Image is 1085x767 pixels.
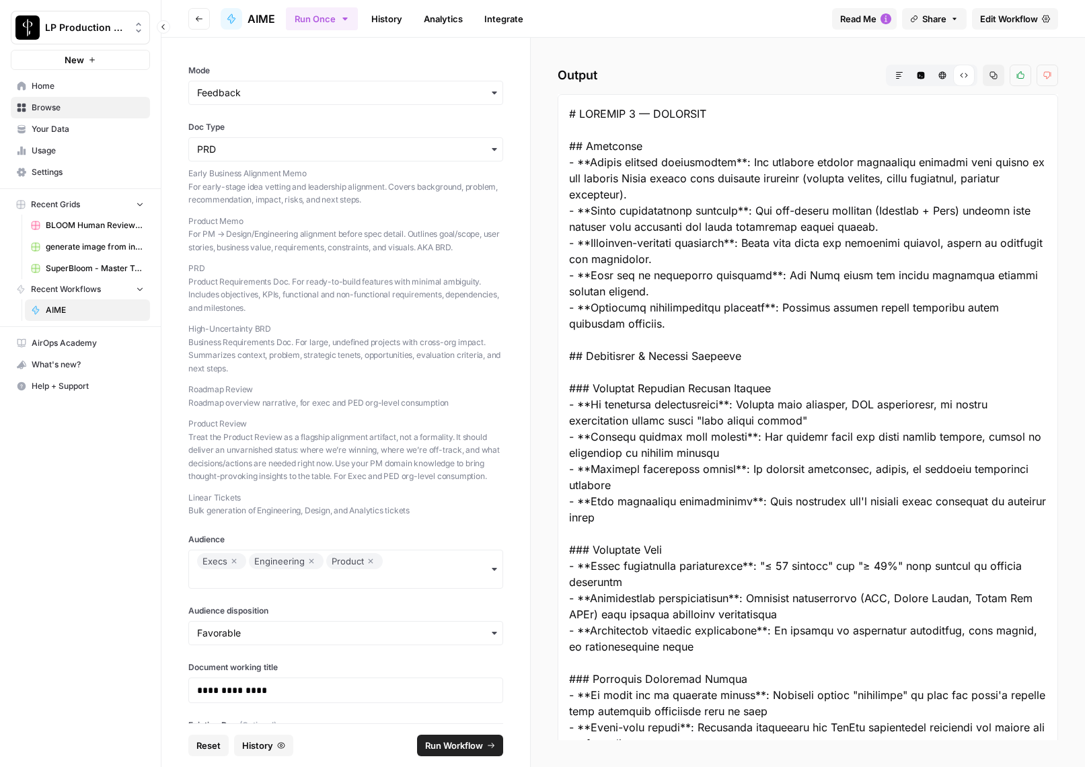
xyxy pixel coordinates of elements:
button: Read Me [832,8,897,30]
label: Document working title [188,661,503,673]
span: Recent Grids [31,198,80,211]
span: Your Data [32,123,144,135]
input: Favorable [197,626,494,640]
p: Product Memo For PM → Design/Engineering alignment before spec detail. Outlines goal/scope, user ... [188,215,503,254]
a: Settings [11,161,150,183]
span: AirOps Academy [32,337,144,349]
span: Run Workflow [425,739,483,752]
button: New [11,50,150,70]
span: Home [32,80,144,92]
p: Linear Tickets Bulk generation of Engineering, Design, and Analytics tickets [188,491,503,517]
button: What's new? [11,354,150,375]
span: Recent Workflows [31,283,101,295]
button: History [234,735,293,756]
span: AIME [46,304,144,316]
input: PRD [197,143,494,156]
a: Analytics [416,8,471,30]
button: Share [902,8,967,30]
p: High-Uncertainty BRD Business Requirements Doc. For large, undefined projects with cross-org impa... [188,322,503,375]
span: Browse [32,102,144,114]
a: AirOps Academy [11,332,150,354]
button: Run Workflow [417,735,503,756]
div: Product [332,553,377,569]
span: Read Me [840,12,876,26]
span: AIME [248,11,275,27]
img: LP Production Workloads Logo [15,15,40,40]
div: What's new? [11,355,149,375]
span: generate image from input image (copyright tests) duplicate Grid [46,241,144,253]
button: Recent Workflows [11,279,150,299]
span: SuperBloom - Master Topic List [46,262,144,275]
button: Reset [188,735,229,756]
span: New [65,53,84,67]
button: Recent Grids [11,194,150,215]
a: Integrate [476,8,531,30]
div: Engineering [254,553,318,569]
span: Edit Workflow [980,12,1038,26]
span: BLOOM Human Review (ver2) [46,219,144,231]
div: Execs [202,553,241,569]
button: ExecsEngineeringProduct [188,550,503,589]
a: Your Data [11,118,150,140]
span: Reset [196,739,221,752]
p: Roadmap Review Roadmap overview narrative, for exec and PED org-level consumption [188,383,503,409]
a: History [363,8,410,30]
a: BLOOM Human Review (ver2) [25,215,150,236]
span: Help + Support [32,380,144,392]
label: Doc Type [188,121,503,133]
input: Feedback [197,86,494,100]
span: LP Production Workloads [45,21,126,34]
span: Settings [32,166,144,178]
a: AIME [221,8,275,30]
button: Help + Support [11,375,150,397]
p: PRD Product Requirements Doc. For ready-to-build features with minimal ambiguity. Includes object... [188,262,503,314]
span: (Optional) [239,719,276,731]
a: Browse [11,97,150,118]
span: History [242,739,273,752]
a: SuperBloom - Master Topic List [25,258,150,279]
a: Usage [11,140,150,161]
label: Mode [188,65,503,77]
p: Early Business Alignment Memo For early-stage idea vetting and leadership alignment. Covers backg... [188,167,503,207]
button: Run Once [286,7,358,30]
label: Audience disposition [188,605,503,617]
label: Existing Doc [188,719,503,731]
button: Workspace: LP Production Workloads [11,11,150,44]
p: Product Review Treat the Product Review as a flagship alignment artifact, not a formality. It sho... [188,417,503,483]
label: Audience [188,534,503,546]
span: Usage [32,145,144,157]
a: Edit Workflow [972,8,1058,30]
a: generate image from input image (copyright tests) duplicate Grid [25,236,150,258]
span: Share [922,12,946,26]
a: Home [11,75,150,97]
h2: Output [558,65,1058,86]
a: AIME [25,299,150,321]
